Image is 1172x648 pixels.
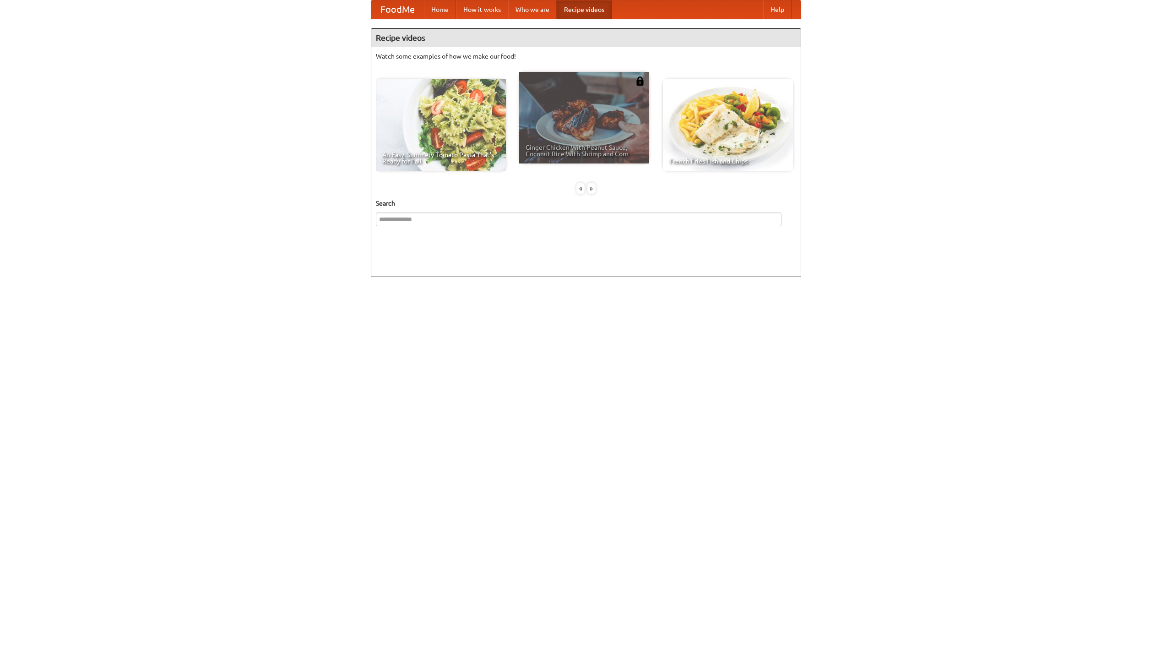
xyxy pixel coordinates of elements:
[576,183,585,194] div: «
[382,152,499,164] span: An Easy, Summery Tomato Pasta That's Ready for Fall
[663,79,793,171] a: French Fries Fish and Chips
[376,79,506,171] a: An Easy, Summery Tomato Pasta That's Ready for Fall
[371,0,424,19] a: FoodMe
[635,76,645,86] img: 483408.png
[557,0,612,19] a: Recipe videos
[371,29,801,47] h4: Recipe videos
[456,0,508,19] a: How it works
[587,183,596,194] div: »
[376,52,796,61] p: Watch some examples of how we make our food!
[669,158,787,164] span: French Fries Fish and Chips
[508,0,557,19] a: Who we are
[763,0,792,19] a: Help
[424,0,456,19] a: Home
[376,199,796,208] h5: Search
